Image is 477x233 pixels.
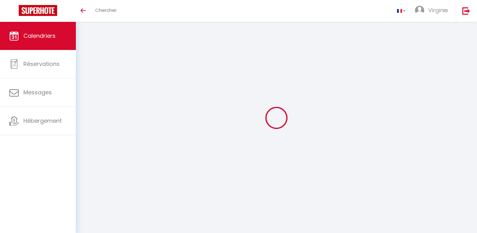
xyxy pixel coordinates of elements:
[19,5,57,16] img: Super Booking
[95,7,117,13] span: Chercher
[415,6,424,15] img: ...
[23,88,52,96] span: Messages
[23,32,56,40] span: Calendriers
[23,60,60,68] span: Réservations
[462,7,470,15] img: logout
[428,6,448,14] span: Virginie
[23,117,62,125] span: Hébergement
